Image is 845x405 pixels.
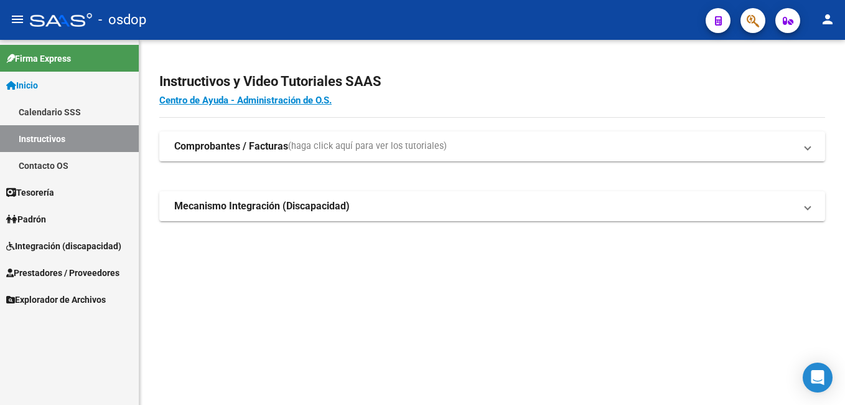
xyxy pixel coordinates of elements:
strong: Comprobantes / Facturas [174,140,288,153]
span: Explorador de Archivos [6,293,106,307]
h2: Instructivos y Video Tutoriales SAAS [159,70,825,93]
span: Tesorería [6,186,54,199]
mat-icon: menu [10,12,25,27]
mat-expansion-panel-header: Mecanismo Integración (Discapacidad) [159,191,825,221]
span: Inicio [6,79,38,92]
span: (haga click aquí para ver los tutoriales) [288,140,447,153]
strong: Mecanismo Integración (Discapacidad) [174,199,350,213]
mat-icon: person [820,12,835,27]
div: Open Intercom Messenger [803,363,833,393]
span: Firma Express [6,52,71,65]
a: Centro de Ayuda - Administración de O.S. [159,95,332,106]
span: Prestadores / Proveedores [6,266,119,280]
span: Padrón [6,212,46,226]
span: Integración (discapacidad) [6,239,121,253]
mat-expansion-panel-header: Comprobantes / Facturas(haga click aquí para ver los tutoriales) [159,131,825,161]
span: - osdop [98,6,146,34]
